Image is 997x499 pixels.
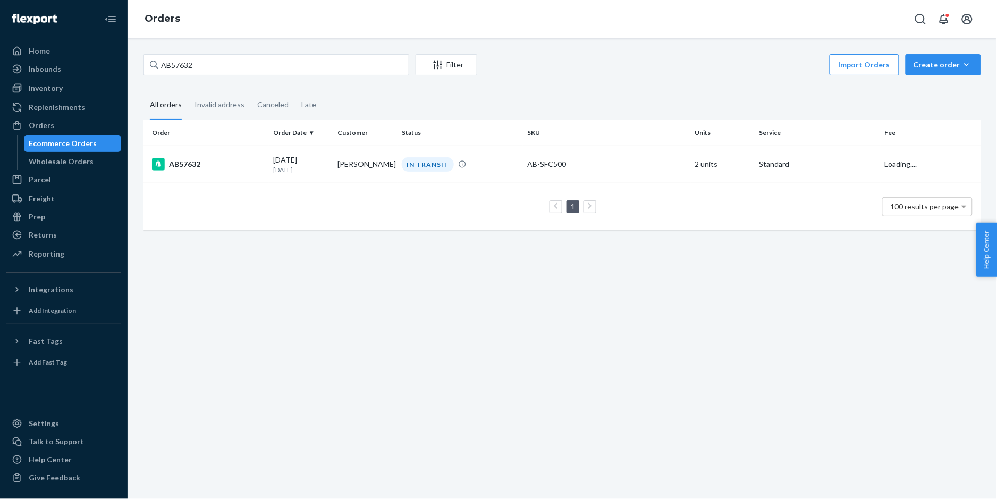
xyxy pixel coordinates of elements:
[143,54,409,75] input: Search orders
[29,193,55,204] div: Freight
[6,281,121,298] button: Integrations
[29,138,97,149] div: Ecommerce Orders
[273,165,329,174] p: [DATE]
[136,4,189,35] ol: breadcrumbs
[891,202,959,211] span: 100 results per page
[6,433,121,450] a: Talk to Support
[6,246,121,263] a: Reporting
[29,46,50,56] div: Home
[337,128,393,137] div: Customer
[881,146,981,183] td: Loading....
[257,91,289,119] div: Canceled
[910,9,931,30] button: Open Search Box
[29,472,80,483] div: Give Feedback
[759,159,876,170] p: Standard
[12,14,57,24] img: Flexport logo
[333,146,398,183] td: [PERSON_NAME]
[569,202,577,211] a: Page 1 is your current page
[755,120,881,146] th: Service
[150,91,182,120] div: All orders
[906,54,981,75] button: Create order
[273,155,329,174] div: [DATE]
[6,415,121,432] a: Settings
[29,284,73,295] div: Integrations
[24,153,122,170] a: Wholesale Orders
[152,158,265,171] div: AB57632
[269,120,333,146] th: Order Date
[398,120,523,146] th: Status
[976,223,997,277] button: Help Center
[416,60,477,70] div: Filter
[6,333,121,350] button: Fast Tags
[6,190,121,207] a: Freight
[6,208,121,225] a: Prep
[29,120,54,131] div: Orders
[6,469,121,486] button: Give Feedback
[6,354,121,371] a: Add Fast Tag
[29,230,57,240] div: Returns
[29,336,63,346] div: Fast Tags
[6,99,121,116] a: Replenishments
[523,120,690,146] th: SKU
[6,43,121,60] a: Home
[6,80,121,97] a: Inventory
[6,61,121,78] a: Inbounds
[195,91,244,119] div: Invalid address
[957,9,978,30] button: Open account menu
[29,212,45,222] div: Prep
[527,159,686,170] div: AB-SFC500
[416,54,477,75] button: Filter
[29,306,76,315] div: Add Integration
[402,157,454,172] div: IN TRANSIT
[29,436,84,447] div: Talk to Support
[6,117,121,134] a: Orders
[6,451,121,468] a: Help Center
[100,9,121,30] button: Close Navigation
[914,60,973,70] div: Create order
[881,120,981,146] th: Fee
[29,64,61,74] div: Inbounds
[143,120,269,146] th: Order
[29,249,64,259] div: Reporting
[24,135,122,152] a: Ecommerce Orders
[29,454,72,465] div: Help Center
[301,91,316,119] div: Late
[6,226,121,243] a: Returns
[830,54,899,75] button: Import Orders
[29,102,85,113] div: Replenishments
[29,358,67,367] div: Add Fast Tag
[29,156,94,167] div: Wholesale Orders
[29,418,59,429] div: Settings
[6,302,121,319] a: Add Integration
[933,9,954,30] button: Open notifications
[145,13,180,24] a: Orders
[6,171,121,188] a: Parcel
[691,120,755,146] th: Units
[691,146,755,183] td: 2 units
[29,83,63,94] div: Inventory
[29,174,51,185] div: Parcel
